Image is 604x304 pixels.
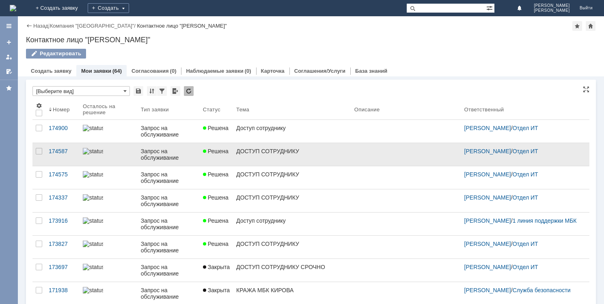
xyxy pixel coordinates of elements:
[236,125,348,131] div: Доступ сотруднику
[83,264,103,270] img: statusbar-100 (1).png
[53,106,70,113] div: Номер
[236,194,348,201] div: ДОСТУП СОТРУДНИКУ
[200,259,233,282] a: Закрыта
[203,194,229,201] span: Решена
[80,259,138,282] a: statusbar-100 (1).png
[80,166,138,189] a: statusbar-100 (1).png
[138,120,200,143] a: Запрос на обслуживание
[236,171,348,178] div: ДОСТУП СОТРУДНИКУ
[464,287,580,293] div: /
[513,264,538,270] a: Отдел ИТ
[49,217,76,224] div: 173916
[83,217,103,224] img: statusbar-100 (1).png
[10,5,16,11] img: logo
[464,125,580,131] div: /
[141,217,196,230] div: Запрос на обслуживание
[203,171,229,178] span: Решена
[486,4,494,11] span: Расширенный поиск
[245,68,251,74] div: (0)
[464,148,580,154] div: /
[513,217,577,224] a: 1 линия поддержки МБК
[236,106,249,113] div: Тема
[50,23,134,29] a: Компания "[GEOGRAPHIC_DATA]"
[49,264,76,270] div: 173697
[184,86,194,96] div: Обновлять список
[83,103,128,115] div: Осталось на решение
[464,241,580,247] div: /
[80,120,138,143] a: statusbar-100 (1).png
[138,166,200,189] a: Запрос на обслуживание
[45,213,80,235] a: 173916
[36,102,42,109] span: Настройки
[2,36,15,49] a: Создать заявку
[137,23,227,29] div: Контактное лицо "[PERSON_NAME]"
[45,259,80,282] a: 173697
[513,125,538,131] a: Отдел ИТ
[200,166,233,189] a: Решена
[170,86,180,96] div: Экспорт списка
[45,236,80,258] a: 173827
[233,213,351,235] a: Доступ сотруднику
[31,68,71,74] a: Создать заявку
[534,3,570,8] span: [PERSON_NAME]
[141,106,169,113] div: Тип заявки
[33,23,48,29] a: Назад
[354,106,380,113] div: Описание
[464,125,511,131] a: [PERSON_NAME]
[2,65,15,78] a: Мои согласования
[236,217,348,224] div: Доступ сотруднику
[141,194,196,207] div: Запрос на обслуживание
[294,68,345,74] a: Соглашения/Услуги
[203,264,230,270] span: Закрыта
[464,148,511,154] a: [PERSON_NAME]
[513,148,538,154] a: Отдел ИТ
[138,236,200,258] a: Запрос на обслуживание
[236,148,348,154] div: ДОСТУП СОТРУДНИКУ
[233,259,351,282] a: ДОСТУП СОТРУДНИКУ СРОЧНО
[236,264,348,270] div: ДОСТУП СОТРУДНИКУ СРОЧНО
[141,171,196,184] div: Запрос на обслуживание
[112,68,122,74] div: (64)
[80,99,138,120] th: Осталось на решение
[236,287,348,293] div: КРАЖА МБК КИРОВА
[138,213,200,235] a: Запрос на обслуживание
[203,106,220,113] div: Статус
[464,194,580,201] div: /
[513,194,538,201] a: Отдел ИТ
[80,189,138,212] a: statusbar-100 (1).png
[200,189,233,212] a: Решена
[203,217,229,224] span: Решена
[49,194,76,201] div: 174337
[83,148,103,154] img: statusbar-100 (1).png
[132,68,169,74] a: Согласования
[45,120,80,143] a: 174900
[48,22,50,28] div: |
[464,217,511,224] a: [PERSON_NAME]
[200,213,233,235] a: Решена
[49,148,76,154] div: 174587
[203,287,230,293] span: Закрыта
[141,125,196,138] div: Запрос на обслуживание
[355,68,387,74] a: База знаний
[141,264,196,277] div: Запрос на обслуживание
[464,106,504,113] div: Ответственный
[513,241,538,247] a: Отдел ИТ
[534,8,570,13] span: [PERSON_NAME]
[50,23,137,29] div: /
[83,125,103,131] img: statusbar-100 (1).png
[49,241,76,247] div: 173827
[203,241,229,247] span: Решена
[45,143,80,166] a: 174587
[261,68,285,74] a: Карточка
[200,99,233,120] th: Статус
[138,143,200,166] a: Запрос на обслуживание
[45,99,80,120] th: Номер
[49,171,76,178] div: 174575
[83,287,103,293] img: statusbar-100 (1).png
[83,241,103,247] img: statusbar-100 (1).png
[513,171,538,178] a: Отдел ИТ
[233,189,351,212] a: ДОСТУП СОТРУДНИКУ
[464,194,511,201] a: [PERSON_NAME]
[170,68,177,74] div: (0)
[513,287,571,293] a: Служба безопасности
